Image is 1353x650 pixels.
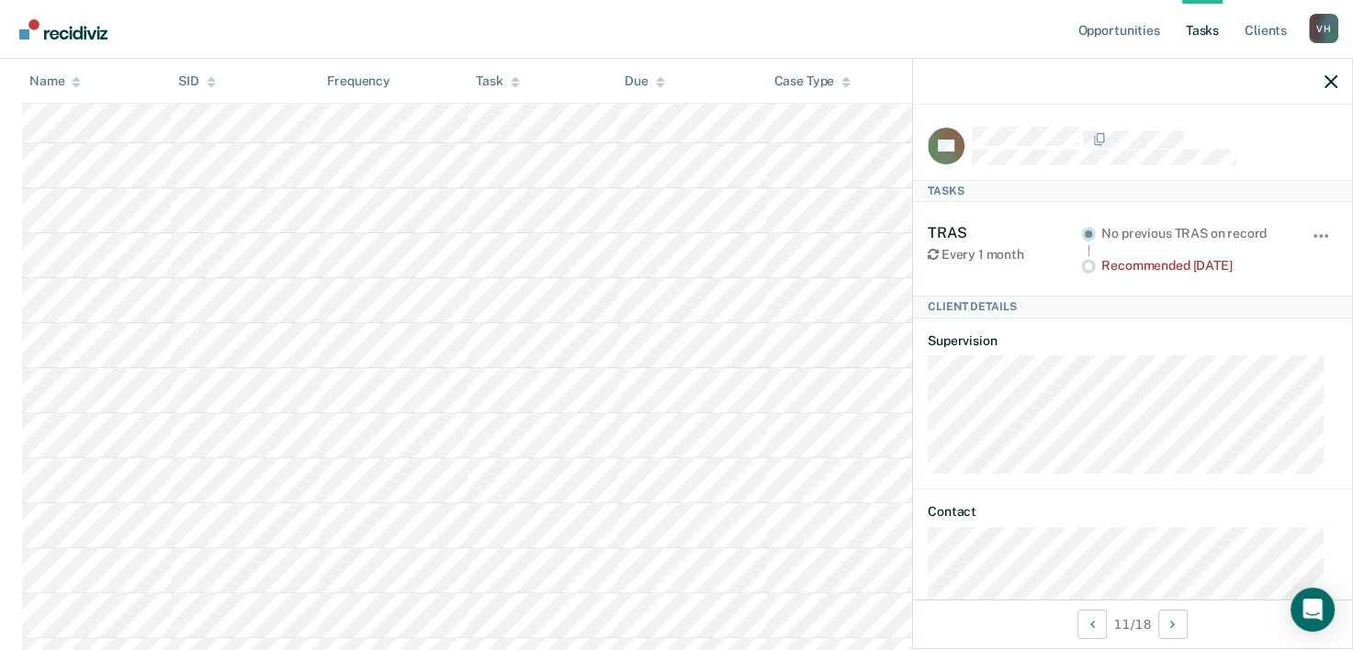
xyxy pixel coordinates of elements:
div: V H [1309,14,1338,43]
dt: Contact [928,504,1337,520]
button: Next Client [1158,610,1188,639]
div: Case Type [773,73,851,89]
div: Every 1 month [928,247,1081,263]
div: No previous TRAS on record [1101,226,1286,241]
button: Previous Client [1077,610,1107,639]
div: Open Intercom Messenger [1291,588,1335,632]
button: Profile dropdown button [1309,14,1338,43]
div: Client Details [913,296,1352,318]
div: Frequency [327,73,390,89]
div: TRAS [928,224,1081,241]
div: 11 / 18 [913,600,1352,648]
div: Name [29,73,81,89]
img: Recidiviz [19,19,107,39]
div: Recommended [DATE] [1101,258,1286,274]
div: Tasks [913,180,1352,202]
div: Task [476,73,519,89]
div: Due [625,73,665,89]
div: SID [178,73,216,89]
dt: Supervision [928,333,1337,349]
